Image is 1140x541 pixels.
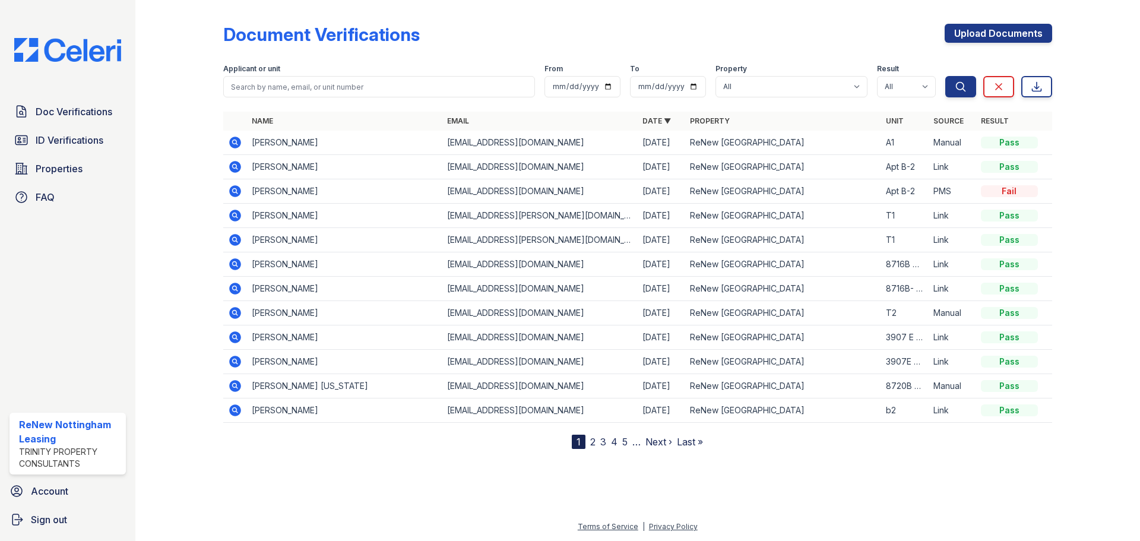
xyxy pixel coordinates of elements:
[247,277,442,301] td: [PERSON_NAME]
[442,252,638,277] td: [EMAIL_ADDRESS][DOMAIN_NAME]
[685,204,881,228] td: ReNew [GEOGRAPHIC_DATA]
[638,350,685,374] td: [DATE]
[638,374,685,398] td: [DATE]
[36,162,83,176] span: Properties
[981,161,1038,173] div: Pass
[649,522,698,531] a: Privacy Policy
[638,204,685,228] td: [DATE]
[622,436,628,448] a: 5
[981,404,1038,416] div: Pass
[5,38,131,62] img: CE_Logo_Blue-a8612792a0a2168367f1c8372b55b34899dd931a85d93a1a3d3e32e68fde9ad4.png
[600,436,606,448] a: 3
[5,508,131,531] a: Sign out
[881,350,929,374] td: 3907E B-2
[929,350,976,374] td: Link
[929,398,976,423] td: Link
[929,204,976,228] td: Link
[247,155,442,179] td: [PERSON_NAME]
[981,258,1038,270] div: Pass
[36,133,103,147] span: ID Verifications
[442,131,638,155] td: [EMAIL_ADDRESS][DOMAIN_NAME]
[247,398,442,423] td: [PERSON_NAME]
[642,522,645,531] div: |
[881,325,929,350] td: 3907 E B-2
[981,307,1038,319] div: Pass
[5,479,131,503] a: Account
[929,155,976,179] td: Link
[981,283,1038,295] div: Pass
[881,179,929,204] td: Apt B-2
[223,76,535,97] input: Search by name, email, or unit number
[223,24,420,45] div: Document Verifications
[685,179,881,204] td: ReNew [GEOGRAPHIC_DATA]
[442,228,638,252] td: [EMAIL_ADDRESS][PERSON_NAME][DOMAIN_NAME]
[638,131,685,155] td: [DATE]
[929,228,976,252] td: Link
[9,128,126,152] a: ID Verifications
[31,512,67,527] span: Sign out
[981,116,1009,125] a: Result
[881,228,929,252] td: T1
[685,131,881,155] td: ReNew [GEOGRAPHIC_DATA]
[247,301,442,325] td: [PERSON_NAME]
[638,301,685,325] td: [DATE]
[685,325,881,350] td: ReNew [GEOGRAPHIC_DATA]
[247,374,442,398] td: [PERSON_NAME] [US_STATE]
[442,155,638,179] td: [EMAIL_ADDRESS][DOMAIN_NAME]
[929,277,976,301] td: Link
[685,301,881,325] td: ReNew [GEOGRAPHIC_DATA]
[442,277,638,301] td: [EMAIL_ADDRESS][DOMAIN_NAME]
[638,277,685,301] td: [DATE]
[881,155,929,179] td: Apt B-2
[685,398,881,423] td: ReNew [GEOGRAPHIC_DATA]
[247,228,442,252] td: [PERSON_NAME]
[929,325,976,350] td: Link
[442,374,638,398] td: [EMAIL_ADDRESS][DOMAIN_NAME]
[632,435,641,449] span: …
[981,380,1038,392] div: Pass
[715,64,747,74] label: Property
[877,64,899,74] label: Result
[881,131,929,155] td: A1
[442,301,638,325] td: [EMAIL_ADDRESS][DOMAIN_NAME]
[677,436,703,448] a: Last »
[881,277,929,301] td: 8716B- AptB-2
[881,398,929,423] td: b2
[945,24,1052,43] a: Upload Documents
[247,252,442,277] td: [PERSON_NAME]
[881,374,929,398] td: 8720B T-1
[881,301,929,325] td: T2
[442,179,638,204] td: [EMAIL_ADDRESS][DOMAIN_NAME]
[19,446,121,470] div: Trinity Property Consultants
[929,131,976,155] td: Manual
[638,228,685,252] td: [DATE]
[981,234,1038,246] div: Pass
[690,116,730,125] a: Property
[933,116,964,125] a: Source
[442,398,638,423] td: [EMAIL_ADDRESS][DOMAIN_NAME]
[881,252,929,277] td: 8716B APTB2
[929,252,976,277] td: Link
[929,179,976,204] td: PMS
[981,331,1038,343] div: Pass
[685,252,881,277] td: ReNew [GEOGRAPHIC_DATA]
[981,210,1038,222] div: Pass
[247,204,442,228] td: [PERSON_NAME]
[578,522,638,531] a: Terms of Service
[31,484,68,498] span: Account
[9,157,126,181] a: Properties
[981,356,1038,368] div: Pass
[36,190,55,204] span: FAQ
[247,325,442,350] td: [PERSON_NAME]
[881,204,929,228] td: T1
[442,325,638,350] td: [EMAIL_ADDRESS][DOMAIN_NAME]
[590,436,596,448] a: 2
[929,374,976,398] td: Manual
[247,131,442,155] td: [PERSON_NAME]
[685,350,881,374] td: ReNew [GEOGRAPHIC_DATA]
[638,325,685,350] td: [DATE]
[685,155,881,179] td: ReNew [GEOGRAPHIC_DATA]
[645,436,672,448] a: Next ›
[9,100,126,124] a: Doc Verifications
